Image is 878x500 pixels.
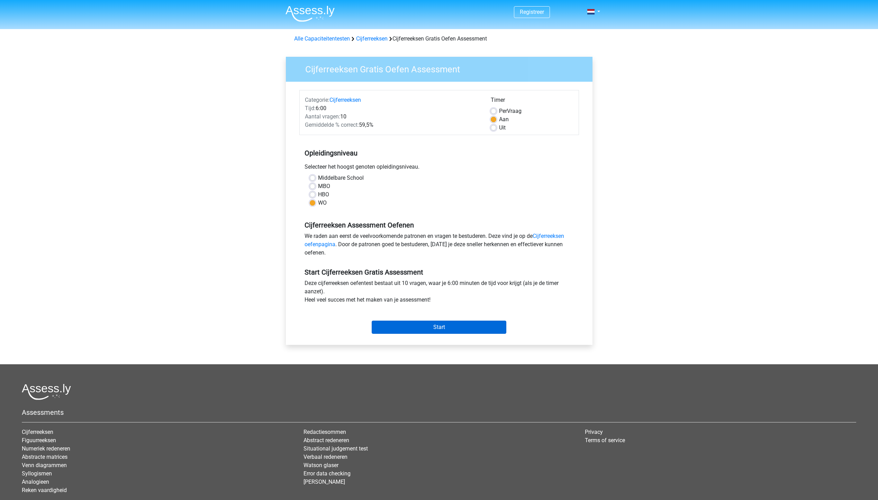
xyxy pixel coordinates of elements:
[304,429,346,435] a: Redactiesommen
[318,199,327,207] label: WO
[297,61,587,75] h3: Cijferreeksen Gratis Oefen Assessment
[499,107,522,115] label: Vraag
[22,479,49,485] a: Analogieen
[22,487,67,493] a: Reken vaardigheid
[304,462,338,468] a: Watson glaser
[291,35,587,43] div: Cijferreeksen Gratis Oefen Assessment
[286,6,335,22] img: Assessly
[329,97,361,103] a: Cijferreeksen
[300,113,486,121] div: 10
[300,121,486,129] div: 59,5%
[304,454,347,460] a: Verbaal redeneren
[499,124,506,132] label: Uit
[499,108,507,114] span: Per
[356,35,388,42] a: Cijferreeksen
[305,146,574,160] h5: Opleidingsniveau
[372,321,506,334] input: Start
[520,9,544,15] a: Registreer
[22,445,70,452] a: Numeriek redeneren
[305,268,574,276] h5: Start Cijferreeksen Gratis Assessment
[304,470,351,477] a: Error data checking
[585,429,603,435] a: Privacy
[22,408,856,417] h5: Assessments
[318,190,329,199] label: HBO
[22,470,52,477] a: Syllogismen
[300,104,486,113] div: 6:00
[491,96,573,107] div: Timer
[22,384,71,400] img: Assessly logo
[585,437,625,444] a: Terms of service
[318,182,330,190] label: MBO
[294,35,350,42] a: Alle Capaciteitentesten
[304,479,345,485] a: [PERSON_NAME]
[305,122,359,128] span: Gemiddelde % correct:
[305,105,316,111] span: Tijd:
[304,445,368,452] a: Situational judgement test
[22,454,67,460] a: Abstracte matrices
[299,279,579,307] div: Deze cijferreeksen oefentest bestaat uit 10 vragen, waar je 6:00 minuten de tijd voor krijgt (als...
[22,462,67,468] a: Venn diagrammen
[22,437,56,444] a: Figuurreeksen
[299,163,579,174] div: Selecteer het hoogst genoten opleidingsniveau.
[22,429,53,435] a: Cijferreeksen
[318,174,364,182] label: Middelbare School
[305,221,574,229] h5: Cijferreeksen Assessment Oefenen
[304,437,349,444] a: Abstract redeneren
[305,97,329,103] span: Categorie:
[299,232,579,260] div: We raden aan eerst de veelvoorkomende patronen en vragen te bestuderen. Deze vind je op de . Door...
[499,115,509,124] label: Aan
[305,113,340,120] span: Aantal vragen:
